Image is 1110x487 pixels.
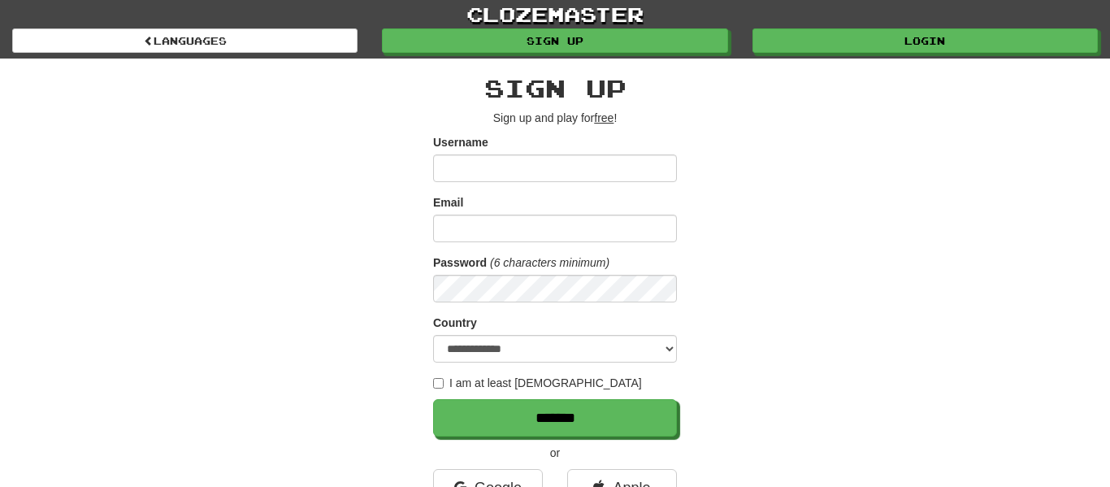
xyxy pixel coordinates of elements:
p: or [433,445,677,461]
input: I am at least [DEMOGRAPHIC_DATA] [433,378,444,389]
label: Username [433,134,488,150]
em: (6 characters minimum) [490,256,609,269]
h2: Sign up [433,75,677,102]
label: I am at least [DEMOGRAPHIC_DATA] [433,375,642,391]
a: Login [752,28,1098,53]
label: Country [433,315,477,331]
a: Languages [12,28,358,53]
label: Password [433,254,487,271]
a: Sign up [382,28,727,53]
p: Sign up and play for ! [433,110,677,126]
u: free [594,111,614,124]
label: Email [433,194,463,211]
